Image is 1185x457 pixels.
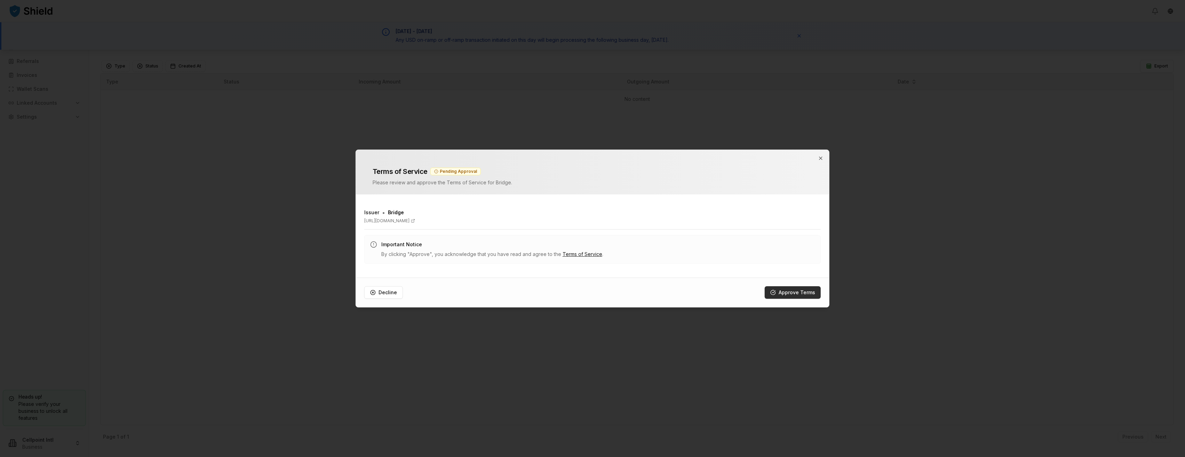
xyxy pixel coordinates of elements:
[381,251,603,258] p: By clicking "Approve", you acknowledge that you have read and agree to the .
[765,286,821,299] button: Approve Terms
[563,251,602,257] a: Terms of Service
[381,241,603,248] h3: Important Notice
[364,218,821,224] a: [URL][DOMAIN_NAME]
[373,179,812,186] p: Please review and approve the Terms of Service for Bridge .
[388,209,404,216] span: Bridge
[382,208,385,217] span: •
[364,209,379,216] h3: Issuer
[430,168,481,175] div: Pending Approval
[373,167,428,176] h2: Terms of Service
[364,286,403,299] button: Decline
